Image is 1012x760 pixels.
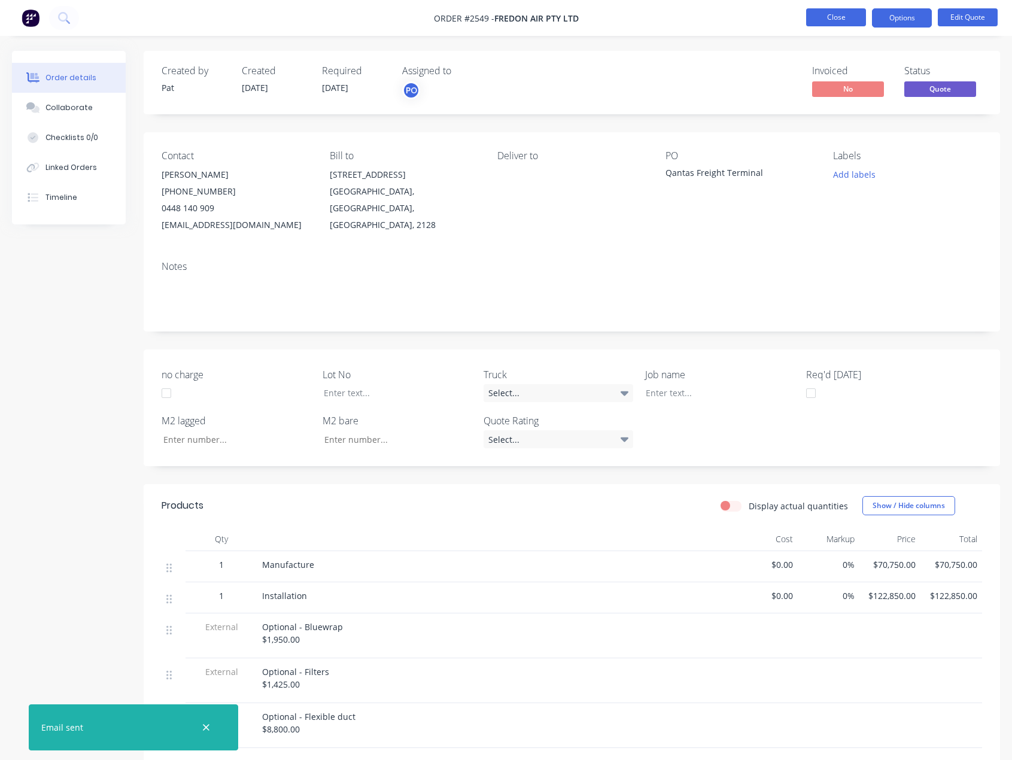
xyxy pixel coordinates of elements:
div: Email sent [41,721,83,734]
span: External [190,621,253,633]
button: Add labels [826,166,882,183]
span: $122,850.00 [925,589,977,602]
button: Show / Hide columns [862,496,955,515]
div: Invoiced [812,65,890,77]
div: Price [859,527,921,551]
div: Deliver to [497,150,646,162]
div: Status [904,65,982,77]
button: Close [806,8,866,26]
span: Optional - Flexible duct $8,800.00 [262,711,355,735]
div: Labels [833,150,982,162]
input: Enter number... [314,430,472,448]
div: Select... [484,430,633,448]
span: Optional - Bluewrap $1,950.00 [262,621,343,645]
span: Optional - Filters $1,425.00 [262,666,329,690]
div: Qty [186,527,257,551]
span: $0.00 [741,558,793,571]
span: $0.00 [741,589,793,602]
label: Job name [645,367,795,382]
label: Display actual quantities [749,500,848,512]
div: Created [242,65,308,77]
div: Collaborate [45,102,93,113]
div: [GEOGRAPHIC_DATA], [GEOGRAPHIC_DATA], [GEOGRAPHIC_DATA], 2128 [330,183,479,233]
span: $122,850.00 [864,589,916,602]
div: Linked Orders [45,162,97,173]
label: Quote Rating [484,414,633,428]
button: Collaborate [12,93,126,123]
button: Order details [12,63,126,93]
div: Total [920,527,982,551]
div: [PERSON_NAME][PHONE_NUMBER]0448 140 909[EMAIL_ADDRESS][DOMAIN_NAME] [162,166,311,233]
button: Edit Quote [938,8,998,26]
button: Checklists 0/0 [12,123,126,153]
span: 0% [803,589,855,602]
div: [PHONE_NUMBER] [162,183,311,200]
div: 0448 140 909 [162,200,311,217]
div: Order details [45,72,96,83]
div: PO [665,150,815,162]
div: Contact [162,150,311,162]
span: 0% [803,558,855,571]
label: Lot No [323,367,472,382]
div: Assigned to [402,65,522,77]
div: Created by [162,65,227,77]
span: 1 [219,558,224,571]
label: M2 bare [323,414,472,428]
span: Manufacture [262,559,314,570]
div: Markup [798,527,859,551]
div: Products [162,498,203,513]
div: Pat [162,81,227,94]
div: Cost [736,527,798,551]
span: [DATE] [242,82,268,93]
label: Truck [484,367,633,382]
div: Timeline [45,192,77,203]
div: Select... [484,384,633,402]
span: Fredon Air Pty Ltd [494,13,579,24]
span: Quote [904,81,976,96]
button: Timeline [12,183,126,212]
div: [STREET_ADDRESS][GEOGRAPHIC_DATA], [GEOGRAPHIC_DATA], [GEOGRAPHIC_DATA], 2128 [330,166,479,233]
div: Required [322,65,388,77]
button: Quote [904,81,976,99]
div: [STREET_ADDRESS] [330,166,479,183]
button: PO [402,81,420,99]
div: Checklists 0/0 [45,132,98,143]
span: External [190,665,253,678]
label: M2 lagged [162,414,311,428]
label: no charge [162,367,311,382]
span: [DATE] [322,82,348,93]
button: Linked Orders [12,153,126,183]
span: Order #2549 - [434,13,494,24]
label: Req'd [DATE] [806,367,956,382]
span: $70,750.00 [925,558,977,571]
input: Enter number... [153,430,311,448]
div: Bill to [330,150,479,162]
span: $70,750.00 [864,558,916,571]
div: [EMAIL_ADDRESS][DOMAIN_NAME] [162,217,311,233]
div: Qantas Freight Terminal [665,166,815,183]
div: Notes [162,261,982,272]
button: Options [872,8,932,28]
span: 1 [219,589,224,602]
span: No [812,81,884,96]
img: Factory [22,9,39,27]
span: Installation [262,590,307,601]
div: [PERSON_NAME] [162,166,311,183]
